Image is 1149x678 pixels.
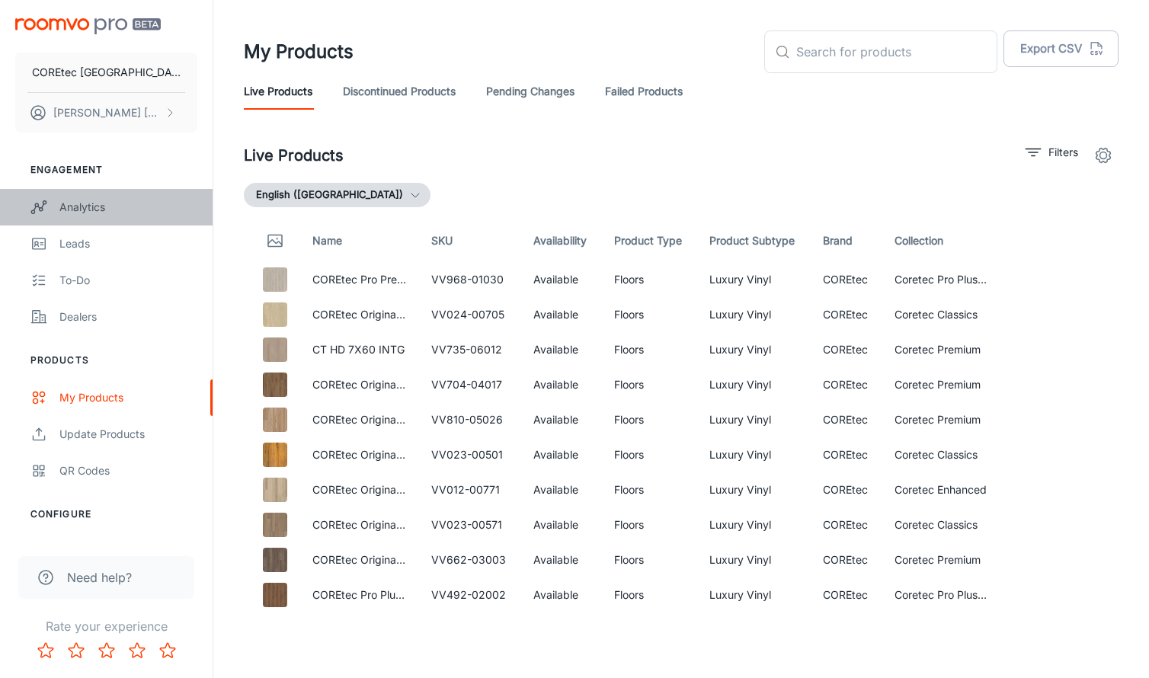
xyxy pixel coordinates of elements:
button: Rate 4 star [122,635,152,666]
h2: Live Products [244,144,344,167]
a: COREtec Pro Plus Enhanced Planks [312,588,489,601]
a: Discontinued Products [343,73,456,110]
td: Floors [602,262,697,297]
input: Search for products [796,30,997,73]
button: Export CSV [1003,30,1119,67]
a: COREtec Originals Classics VV024 [312,308,486,321]
td: VV968-01030 [419,262,521,297]
th: SKU [419,219,521,262]
button: Rate 5 star [152,635,183,666]
td: Luxury Vinyl [697,437,811,472]
button: settings [1088,140,1119,171]
td: Luxury Vinyl [697,367,811,402]
td: Available [521,332,601,367]
th: Availability [521,219,601,262]
td: VV662-03003 [419,542,521,577]
td: Available [521,297,601,332]
a: COREtec Originals Premium VV662 [312,553,489,566]
td: Floors [602,332,697,367]
td: Luxury Vinyl [697,507,811,542]
img: Roomvo PRO Beta [15,18,161,34]
td: COREtec [811,332,882,367]
td: Coretec Classics [882,297,1000,332]
a: COREtec Originals Premium VV704 [312,378,488,391]
a: COREtec Originals Premium VV810 [312,413,487,426]
a: COREtec Originals Classics VV023 [312,518,486,531]
td: Luxury Vinyl [697,402,811,437]
td: Available [521,577,601,612]
td: Coretec Enhanced [882,472,1000,507]
a: Pending Changes [486,73,574,110]
button: COREtec [GEOGRAPHIC_DATA] [15,53,197,92]
td: Floors [602,402,697,437]
td: COREtec [811,472,882,507]
th: Brand [811,219,882,262]
td: Available [521,262,601,297]
td: Floors [602,472,697,507]
th: Name [300,219,418,262]
td: Floors [602,507,697,542]
td: VV704-04017 [419,367,521,402]
button: English ([GEOGRAPHIC_DATA]) [244,183,430,207]
button: Rate 2 star [61,635,91,666]
div: My Products [59,389,197,406]
div: Leads [59,235,197,252]
a: COREtec Originals Classics VV023 [312,448,486,461]
td: Floors [602,577,697,612]
td: COREtec [811,437,882,472]
td: Coretec Pro Plus Enh Hd 9 [882,262,1000,297]
td: Coretec Classics [882,507,1000,542]
a: COREtec Pro Premium VV968 [312,273,462,286]
td: Available [521,367,601,402]
td: VV024-00705 [419,297,521,332]
td: Coretec Premium [882,332,1000,367]
svg: Thumbnail [266,232,284,250]
div: To-do [59,272,197,289]
span: Need help? [67,568,132,587]
td: COREtec [811,577,882,612]
h1: My Products [244,38,354,66]
p: Rate your experience [12,617,200,635]
a: Failed Products [605,73,683,110]
td: Available [521,542,601,577]
td: COREtec [811,542,882,577]
p: [PERSON_NAME] [PERSON_NAME] [53,104,161,121]
td: Available [521,402,601,437]
td: VV810-05026 [419,402,521,437]
td: Coretec Premium [882,542,1000,577]
td: VV023-00571 [419,507,521,542]
a: Live Products [244,73,312,110]
td: VV492-02002 [419,577,521,612]
td: Luxury Vinyl [697,472,811,507]
th: Product Type [602,219,697,262]
button: Rate 1 star [30,635,61,666]
div: QR Codes [59,462,197,479]
a: COREtec Originals Enhanced VV012 [312,483,493,496]
div: Update Products [59,426,197,443]
td: Coretec Classics [882,437,1000,472]
th: Collection [882,219,1000,262]
td: VV012-00771 [419,472,521,507]
td: VV023-00501 [419,437,521,472]
td: Coretec Pro Plus Enh [882,577,1000,612]
td: COREtec [811,262,882,297]
td: Floors [602,542,697,577]
p: Filters [1048,144,1078,161]
button: [PERSON_NAME] [PERSON_NAME] [15,93,197,133]
p: COREtec [GEOGRAPHIC_DATA] [32,64,181,81]
td: COREtec [811,367,882,402]
a: CT HD 7X60 INTG [312,343,405,356]
td: Luxury Vinyl [697,542,811,577]
td: Luxury Vinyl [697,262,811,297]
td: VV735-06012 [419,332,521,367]
button: filter [1022,140,1082,165]
div: Analytics [59,199,197,216]
td: Available [521,507,601,542]
th: Product Subtype [697,219,811,262]
td: Coretec Premium [882,402,1000,437]
td: Luxury Vinyl [697,332,811,367]
div: Dealers [59,309,197,325]
td: Coretec Premium [882,367,1000,402]
td: COREtec [811,297,882,332]
td: COREtec [811,507,882,542]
